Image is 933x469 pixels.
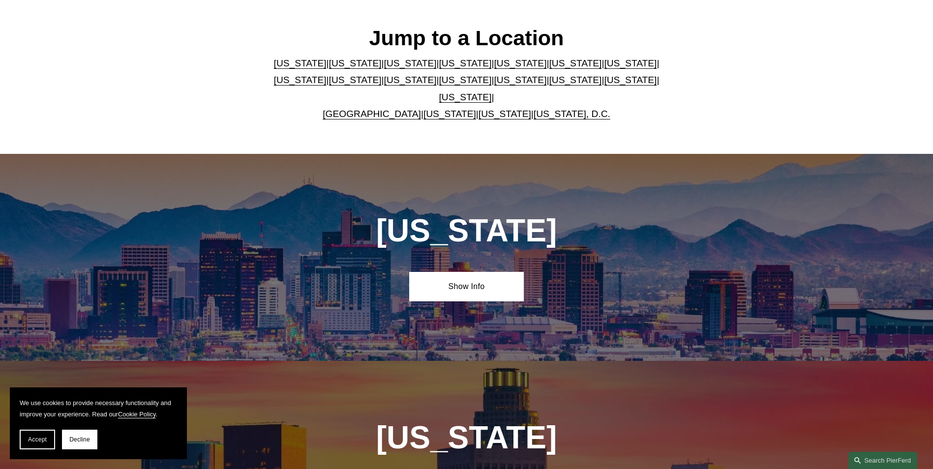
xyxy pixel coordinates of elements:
a: [US_STATE] [549,58,602,68]
span: Decline [69,436,90,443]
a: Search this site [848,452,917,469]
a: [US_STATE] [384,75,437,85]
a: [US_STATE] [549,75,602,85]
a: Cookie Policy [118,410,156,418]
a: [US_STATE] [439,75,492,85]
button: Accept [20,430,55,449]
h2: Jump to a Location [266,25,667,51]
section: Cookie banner [10,387,187,459]
a: [US_STATE], D.C. [534,109,610,119]
h1: [US_STATE] [323,420,610,456]
a: [US_STATE] [329,58,382,68]
button: Decline [62,430,97,449]
a: [US_STATE] [274,58,327,68]
a: [US_STATE] [329,75,382,85]
a: [GEOGRAPHIC_DATA] [323,109,421,119]
h1: [US_STATE] [323,213,610,249]
a: Show Info [409,272,524,301]
a: [US_STATE] [604,58,657,68]
a: [US_STATE] [494,75,546,85]
a: [US_STATE] [604,75,657,85]
a: [US_STATE] [274,75,327,85]
a: [US_STATE] [494,58,546,68]
a: [US_STATE] [479,109,531,119]
a: [US_STATE] [439,92,492,102]
span: Accept [28,436,47,443]
p: We use cookies to provide necessary functionality and improve your experience. Read our . [20,397,177,420]
a: [US_STATE] [439,58,492,68]
a: [US_STATE] [423,109,476,119]
p: | | | | | | | | | | | | | | | | | | [266,55,667,123]
a: [US_STATE] [384,58,437,68]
